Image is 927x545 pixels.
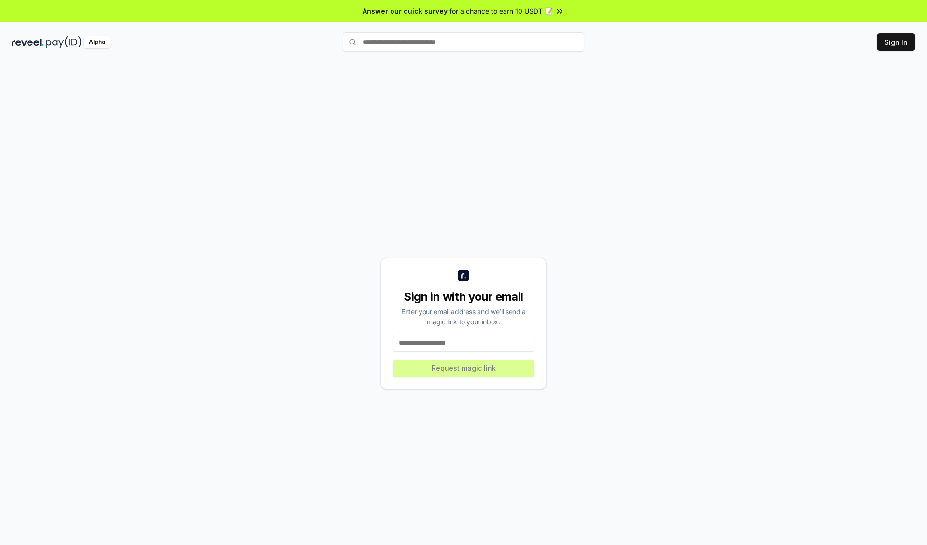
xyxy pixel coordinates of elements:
span: Answer our quick survey [363,6,448,16]
button: Sign In [877,33,915,51]
img: reveel_dark [12,36,44,48]
div: Alpha [84,36,111,48]
span: for a chance to earn 10 USDT 📝 [449,6,553,16]
div: Enter your email address and we’ll send a magic link to your inbox. [393,307,534,327]
img: logo_small [458,270,469,281]
img: pay_id [46,36,82,48]
div: Sign in with your email [393,289,534,305]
